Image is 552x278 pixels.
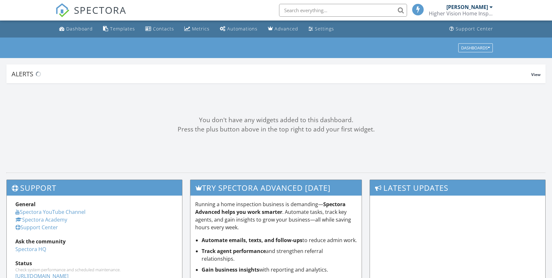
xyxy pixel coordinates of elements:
[66,26,93,32] div: Dashboard
[57,23,95,35] a: Dashboard
[190,180,362,196] h3: Try spectora advanced [DATE]
[6,115,546,125] div: You don't have any widgets added to this dashboard.
[315,26,334,32] div: Settings
[279,4,407,17] input: Search everything...
[55,9,126,22] a: SPECTORA
[202,236,357,244] li: to reduce admin work.
[15,224,58,231] a: Support Center
[446,4,488,10] div: [PERSON_NAME]
[74,3,126,17] span: SPECTORA
[15,238,173,245] div: Ask the community
[227,26,258,32] div: Automations
[202,266,357,274] li: with reporting and analytics.
[15,267,173,272] div: Check system performance and scheduled maintenance.
[15,259,173,267] div: Status
[15,208,85,215] a: Spectora YouTube Channel
[153,26,174,32] div: Contacts
[195,200,357,231] p: Running a home inspection business is demanding— . Automate tasks, track key agents, and gain ins...
[306,23,337,35] a: Settings
[12,70,531,78] div: Alerts
[429,10,493,17] div: Higher Vision Home Inspections
[55,3,69,17] img: The Best Home Inspection Software - Spectora
[456,26,493,32] div: Support Center
[370,180,545,196] h3: Latest Updates
[217,23,260,35] a: Automations (Basic)
[447,23,496,35] a: Support Center
[202,266,259,273] strong: Gain business insights
[110,26,135,32] div: Templates
[100,23,138,35] a: Templates
[531,72,540,77] span: View
[461,46,490,50] div: Dashboards
[275,26,298,32] div: Advanced
[458,43,493,52] button: Dashboards
[15,246,46,253] a: Spectora HQ
[265,23,301,35] a: Advanced
[192,26,210,32] div: Metrics
[202,237,302,244] strong: Automate emails, texts, and follow-ups
[202,248,266,255] strong: Track agent performance
[6,125,546,134] div: Press the plus button above in the top right to add your first widget.
[7,180,182,196] h3: Support
[182,23,212,35] a: Metrics
[15,216,67,223] a: Spectora Academy
[195,201,346,215] strong: Spectora Advanced helps you work smarter
[15,201,36,208] strong: General
[143,23,177,35] a: Contacts
[202,247,357,263] li: and strengthen referral relationships.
